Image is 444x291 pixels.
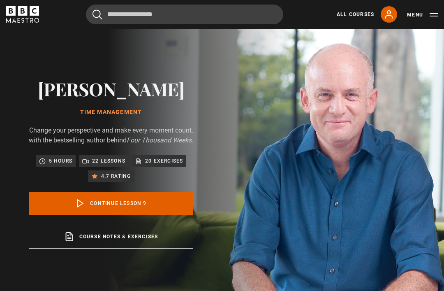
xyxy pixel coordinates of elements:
input: Search [86,5,283,24]
p: 5 hours [49,157,72,165]
h2: [PERSON_NAME] [29,78,193,99]
h1: Time Management [29,109,193,116]
a: All Courses [337,11,374,18]
button: Submit the search query [92,9,102,20]
a: Continue lesson 9 [29,192,193,215]
p: Change your perspective and make every moment count, with the bestselling author behind . [29,126,193,145]
button: Toggle navigation [407,11,438,19]
p: 20 exercises [145,157,183,165]
i: Four Thousand Weeks [127,136,192,144]
svg: BBC Maestro [6,6,39,23]
a: Course notes & exercises [29,225,193,249]
p: 22 lessons [92,157,125,165]
p: 4.7 rating [101,172,131,180]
